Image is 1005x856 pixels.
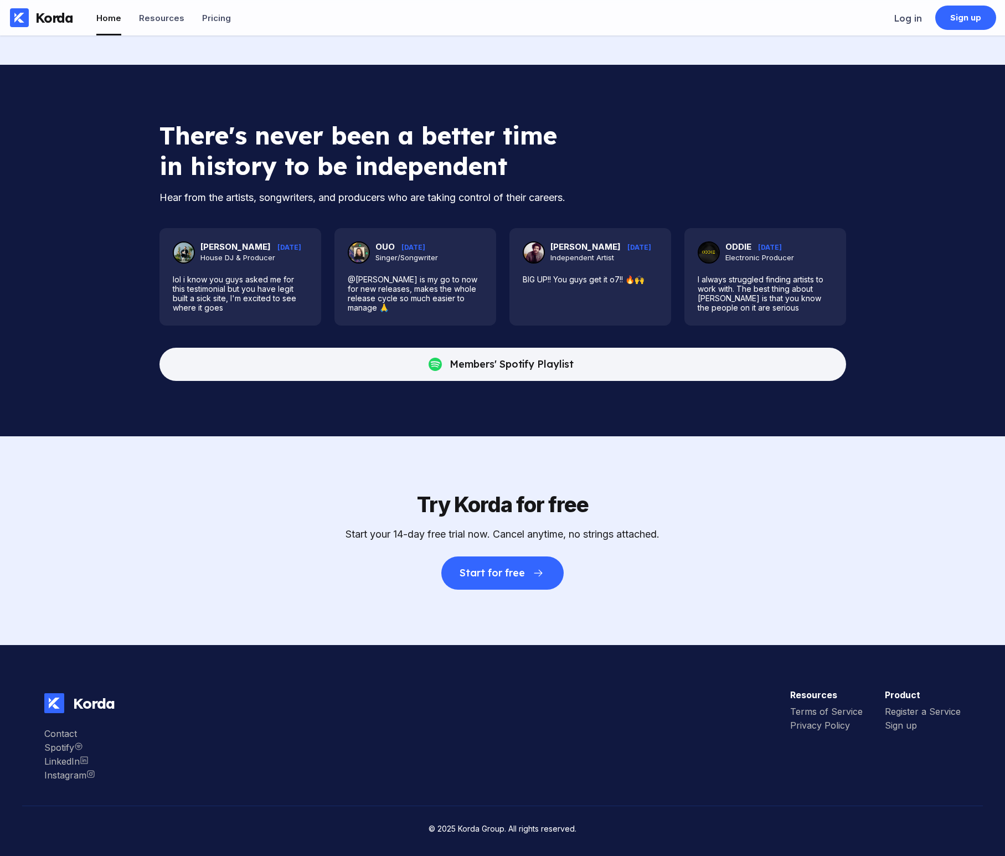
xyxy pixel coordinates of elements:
[277,243,301,251] span: [DATE]
[174,243,194,262] img: danshake.webp
[35,9,73,26] div: Korda
[44,728,95,742] a: Contact
[375,253,438,262] div: Singer/Songwriter
[885,706,961,720] a: Register a Service
[450,359,574,370] div: Members' Spotify Playlist
[200,241,301,252] div: [PERSON_NAME]
[524,243,544,262] img: liam-bailey.jpg
[627,243,651,251] span: [DATE]
[725,241,794,252] div: ODDIE
[950,12,982,23] div: Sign up
[349,243,369,262] img: ouo.jpg
[698,275,833,312] blockquote: I always struggled finding artists to work with. The best thing about [PERSON_NAME] is that you k...
[523,275,658,284] blockquote: BIG UP!! You guys get it o7!! 🔥🙌
[790,706,863,717] div: Terms of Service
[885,720,961,731] div: Sign up
[758,243,782,251] span: [DATE]
[44,770,95,783] a: Instagram
[375,241,438,252] div: OUO
[935,6,996,30] a: Sign up
[894,13,922,24] div: Log in
[550,253,651,262] div: Independent Artist
[348,275,483,312] blockquote: @[PERSON_NAME] is my go to now for new releases, makes the whole release cycle so much easier to ...
[202,13,231,23] div: Pricing
[725,253,794,262] div: Electronic Producer
[885,706,961,717] div: Register a Service
[550,241,651,252] div: [PERSON_NAME]
[429,824,576,833] small: © 2025 Korda Group. All rights reserved.
[200,253,301,262] div: House DJ & Producer
[44,728,95,739] div: Contact
[401,243,425,251] span: [DATE]
[417,492,589,517] div: Try Korda for free
[44,770,95,781] div: Instagram
[441,540,563,590] a: Start for free
[44,742,95,756] a: Instagram
[173,275,308,312] blockquote: lol i know you guys asked me for this testimonial but you have legit built a sick site, I'm excit...
[44,756,95,770] a: LinkedIn
[44,742,95,753] div: Spotify
[699,243,719,262] img: oddie.jpg
[790,706,863,720] a: Terms of Service
[885,720,961,734] a: Sign up
[159,348,846,381] button: Members' Spotify Playlist
[139,13,184,23] div: Resources
[441,556,563,590] button: Start for free
[64,694,115,713] div: Korda
[44,756,95,767] div: LinkedIn
[346,528,659,540] div: Start your 14-day free trial now. Cancel anytime, no strings attached.
[790,720,863,734] a: Privacy Policy
[159,190,602,206] div: Hear from the artists, songwriters, and producers who are taking control of their careers.
[96,13,121,23] div: Home
[790,720,863,731] div: Privacy Policy
[790,689,863,700] h3: Resources
[159,120,558,181] div: There's never been a better time in history to be independent
[885,689,961,700] h3: Product
[460,568,524,579] div: Start for free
